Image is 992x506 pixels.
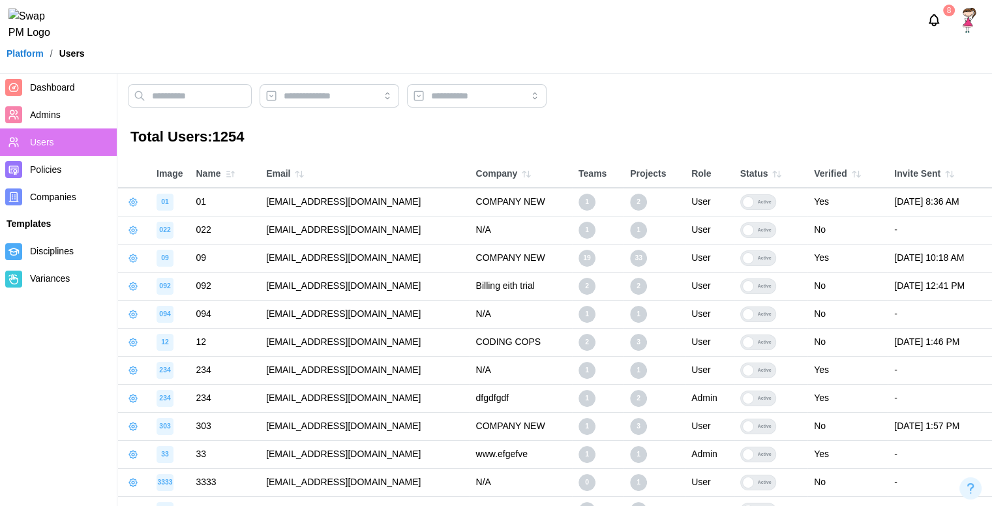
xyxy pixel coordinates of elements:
h3: Total Users: 1254 [130,127,979,147]
div: 8 [943,5,955,16]
div: Active [754,251,775,265]
td: dfgdfgdf [469,384,571,412]
td: [EMAIL_ADDRESS][DOMAIN_NAME] [260,468,469,496]
div: Invite Sent [894,165,985,183]
div: 3 [630,334,647,351]
div: Role [691,167,727,181]
div: image [157,222,173,239]
div: 022 [196,223,253,237]
td: N/A [469,356,571,384]
div: Active [754,475,775,490]
td: [EMAIL_ADDRESS][DOMAIN_NAME] [260,412,469,440]
td: Yes [807,384,888,412]
span: Users [30,137,54,147]
td: [EMAIL_ADDRESS][DOMAIN_NAME] [260,272,469,300]
td: - [888,440,992,468]
td: [EMAIL_ADDRESS][DOMAIN_NAME] [260,356,469,384]
div: 1 [630,362,647,379]
td: N/A [469,300,571,328]
div: 092 [196,279,253,293]
td: N/A [469,216,571,244]
div: 1 [579,306,595,323]
div: 19 [579,250,595,267]
td: Yes [807,356,888,384]
td: - [888,216,992,244]
td: - [888,356,992,384]
img: depositphotos_122830654-stock-illustration-little-girl-cute-character.jpg [957,8,982,33]
td: No [807,328,888,356]
td: [DATE] 1:46 PM [888,328,992,356]
div: Email [266,165,462,183]
div: Teams [579,167,617,181]
div: Active [754,195,775,209]
div: 3333 [196,475,253,490]
div: 01 [196,195,253,209]
div: Admin [691,447,727,462]
td: [EMAIL_ADDRESS][DOMAIN_NAME] [260,384,469,412]
td: No [807,272,888,300]
td: [EMAIL_ADDRESS][DOMAIN_NAME] [260,216,469,244]
div: 2 [579,278,595,295]
div: Image [157,167,183,181]
span: Policies [30,164,61,175]
td: CODING COPS [469,328,571,356]
td: No [807,216,888,244]
td: [DATE] 1:57 PM [888,412,992,440]
div: Status [740,165,801,183]
td: [EMAIL_ADDRESS][DOMAIN_NAME] [260,244,469,272]
div: Active [754,307,775,321]
td: Yes [807,440,888,468]
div: 12 [196,335,253,350]
div: 1 [630,222,647,239]
div: 1 [579,362,595,379]
div: 1 [630,474,647,491]
div: image [157,334,173,351]
div: 3 [630,418,647,435]
div: Active [754,419,775,434]
div: 234 [196,363,253,378]
td: www.efgefve [469,440,571,468]
td: - [888,300,992,328]
td: No [807,300,888,328]
div: 094 [196,307,253,321]
div: 303 [196,419,253,434]
td: [EMAIL_ADDRESS][DOMAIN_NAME] [260,328,469,356]
div: image [157,390,173,407]
div: 2 [630,194,647,211]
div: Active [754,223,775,237]
td: COMPANY NEW [469,244,571,272]
td: [EMAIL_ADDRESS][DOMAIN_NAME] [260,440,469,468]
div: Active [754,335,775,350]
div: User [691,419,727,434]
div: image [157,306,173,323]
div: 33 [630,250,647,267]
div: image [157,446,173,463]
span: Admins [30,110,61,120]
div: User [691,335,727,350]
td: [DATE] 8:36 AM [888,188,992,216]
div: 2 [630,278,647,295]
div: 2 [579,334,595,351]
div: Users [59,49,85,58]
div: 2 [630,390,647,407]
div: User [691,223,727,237]
div: image [157,278,173,295]
div: Name [196,165,253,183]
td: [EMAIL_ADDRESS][DOMAIN_NAME] [260,300,469,328]
td: COMPANY NEW [469,412,571,440]
td: N/A [469,468,571,496]
div: image [157,250,173,267]
td: No [807,468,888,496]
td: COMPANY NEW [469,188,571,216]
div: / [50,49,53,58]
div: Projects [630,167,678,181]
div: 1 [579,446,595,463]
div: 1 [579,390,595,407]
div: 1 [579,194,595,211]
div: 1 [630,446,647,463]
td: - [888,468,992,496]
div: image [157,418,173,435]
div: 1 [579,222,595,239]
div: 1 [579,418,595,435]
div: image [157,194,173,211]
